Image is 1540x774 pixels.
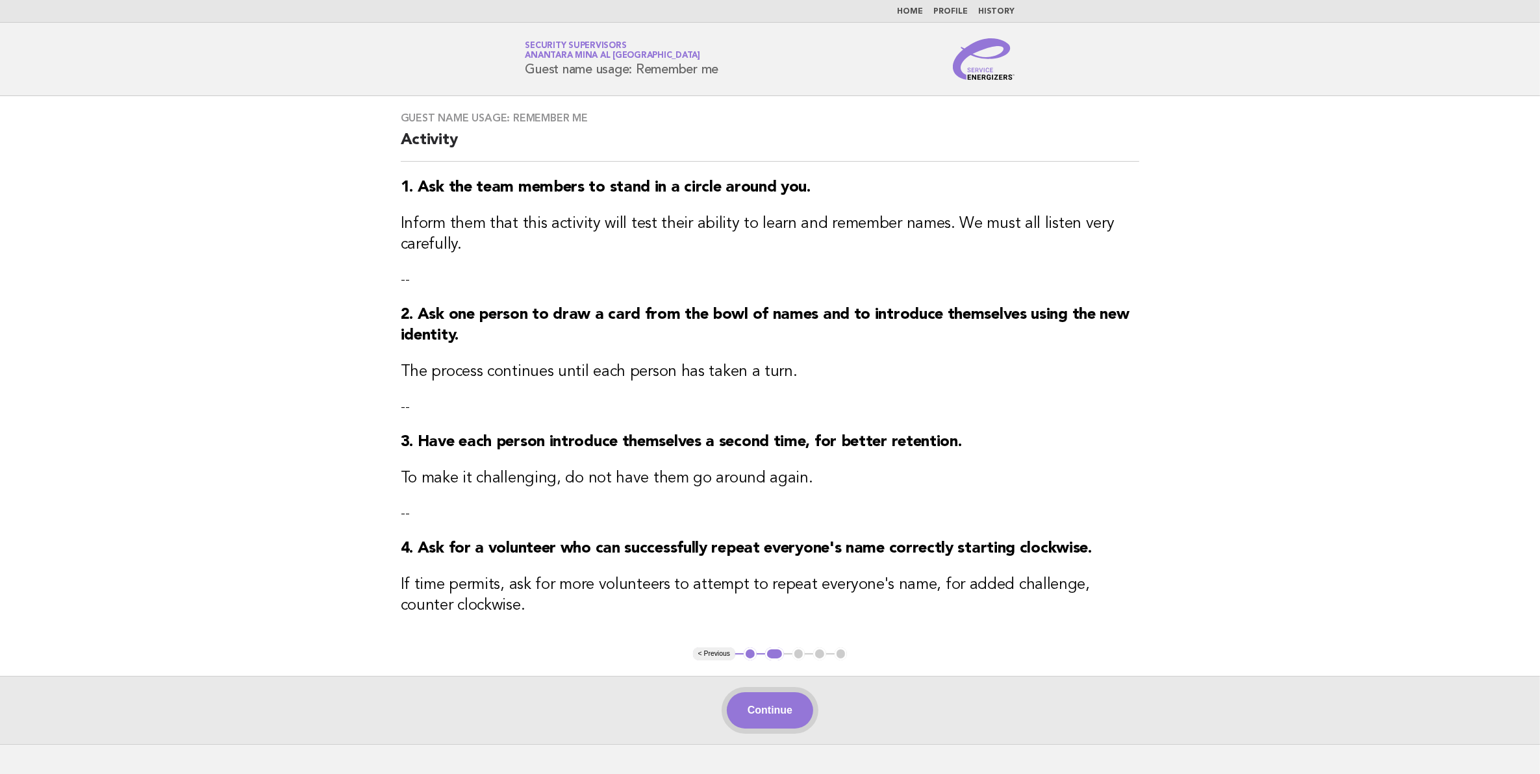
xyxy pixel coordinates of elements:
[765,647,784,660] button: 2
[401,575,1140,616] h3: If time permits, ask for more volunteers to attempt to repeat everyone's name, for added challeng...
[953,38,1015,80] img: Service Energizers
[727,692,813,729] button: Continue
[401,214,1140,255] h3: Inform them that this activity will test their ability to learn and remember names. We must all l...
[401,362,1140,382] h3: The process continues until each person has taken a turn.
[401,180,811,195] strong: 1. Ask the team members to stand in a circle around you.
[898,8,924,16] a: Home
[401,468,1140,489] h3: To make it challenging, do not have them go around again.
[934,8,968,16] a: Profile
[979,8,1015,16] a: History
[401,398,1140,416] p: --
[401,112,1140,125] h3: Guest name usage: Remember me
[401,130,1140,162] h2: Activity
[525,42,719,76] h1: Guest name usage: Remember me
[525,42,701,60] a: Security SupervisorsAnantara Mina al [GEOGRAPHIC_DATA]
[525,52,701,60] span: Anantara Mina al [GEOGRAPHIC_DATA]
[693,647,735,660] button: < Previous
[401,541,1092,556] strong: 4. Ask for a volunteer who can successfully repeat everyone's name correctly starting clockwise.
[401,505,1140,523] p: --
[744,647,757,660] button: 1
[401,434,962,450] strong: 3. Have each person introduce themselves a second time, for better retention.
[401,271,1140,289] p: --
[401,307,1130,343] strong: 2. Ask one person to draw a card from the bowl of names and to introduce themselves using the new...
